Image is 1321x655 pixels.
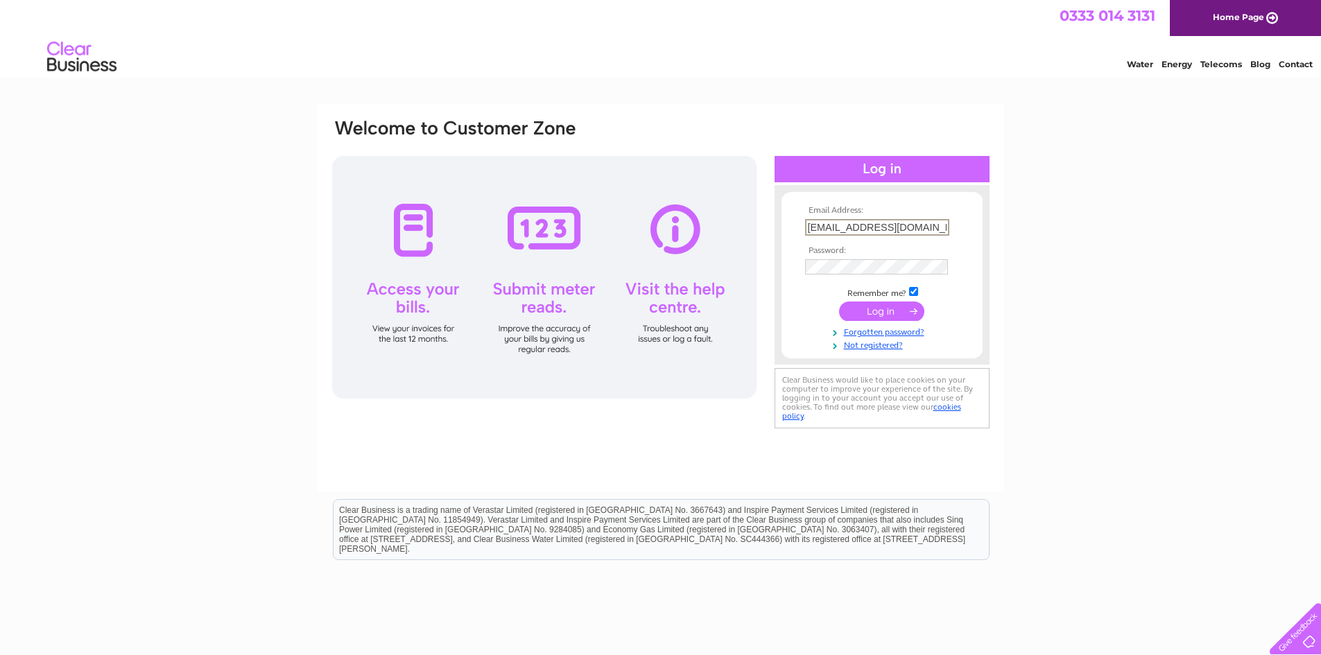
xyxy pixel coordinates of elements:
th: Email Address: [802,206,962,216]
td: Remember me? [802,285,962,299]
div: Clear Business would like to place cookies on your computer to improve your experience of the sit... [775,368,990,428]
a: Forgotten password? [805,324,962,338]
a: Not registered? [805,338,962,351]
a: Contact [1279,59,1313,69]
a: 0333 014 3131 [1060,7,1155,24]
img: logo.png [46,36,117,78]
input: Submit [839,302,924,321]
a: Telecoms [1200,59,1242,69]
th: Password: [802,246,962,256]
a: Blog [1250,59,1270,69]
a: Energy [1162,59,1192,69]
div: Clear Business is a trading name of Verastar Limited (registered in [GEOGRAPHIC_DATA] No. 3667643... [334,8,989,67]
a: cookies policy [782,402,961,421]
a: Water [1127,59,1153,69]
